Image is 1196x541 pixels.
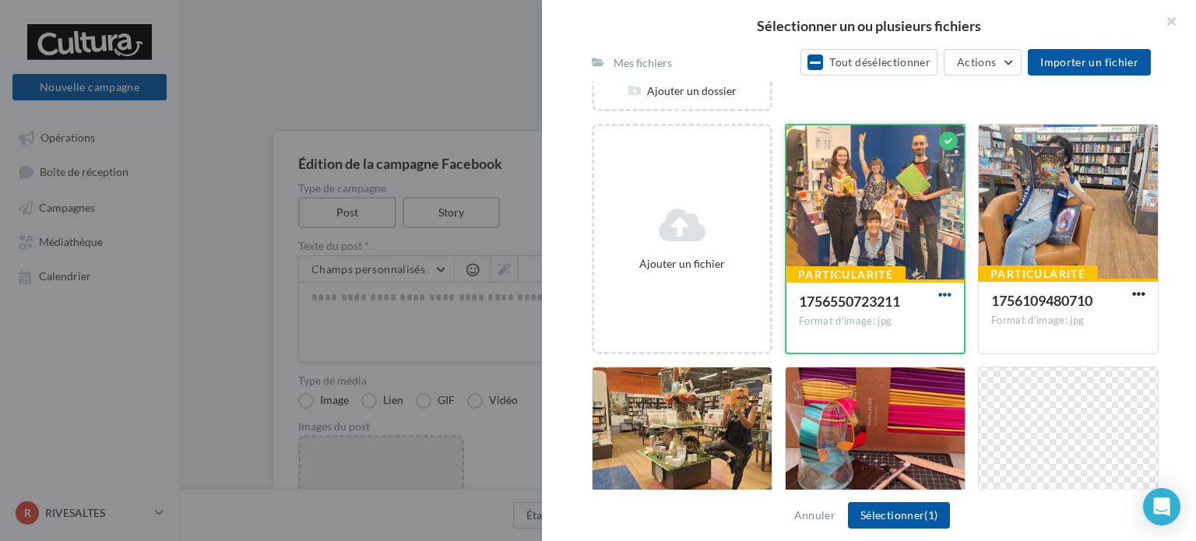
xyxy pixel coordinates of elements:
span: 1756550723211 [799,293,900,310]
div: Mes fichiers [614,55,672,71]
button: Actions [944,49,1022,76]
button: Annuler [788,506,842,525]
div: Format d'image: jpg [799,314,952,328]
span: 1756109480710 [991,292,1092,309]
button: Importer un fichier [1028,49,1151,76]
span: Importer un fichier [1040,55,1138,69]
div: Particularité [786,266,906,283]
div: Open Intercom Messenger [1143,488,1180,525]
button: Sélectionner(1) [848,502,950,529]
div: Particularité [978,265,1098,283]
h2: Sélectionner un ou plusieurs fichiers [567,19,1171,33]
button: Tout désélectionner [800,49,937,76]
div: Format d'image: jpg [991,314,1145,328]
span: Actions [957,55,996,69]
span: (1) [924,508,937,522]
div: Ajouter un fichier [600,256,764,272]
div: Ajouter un dossier [594,83,770,99]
